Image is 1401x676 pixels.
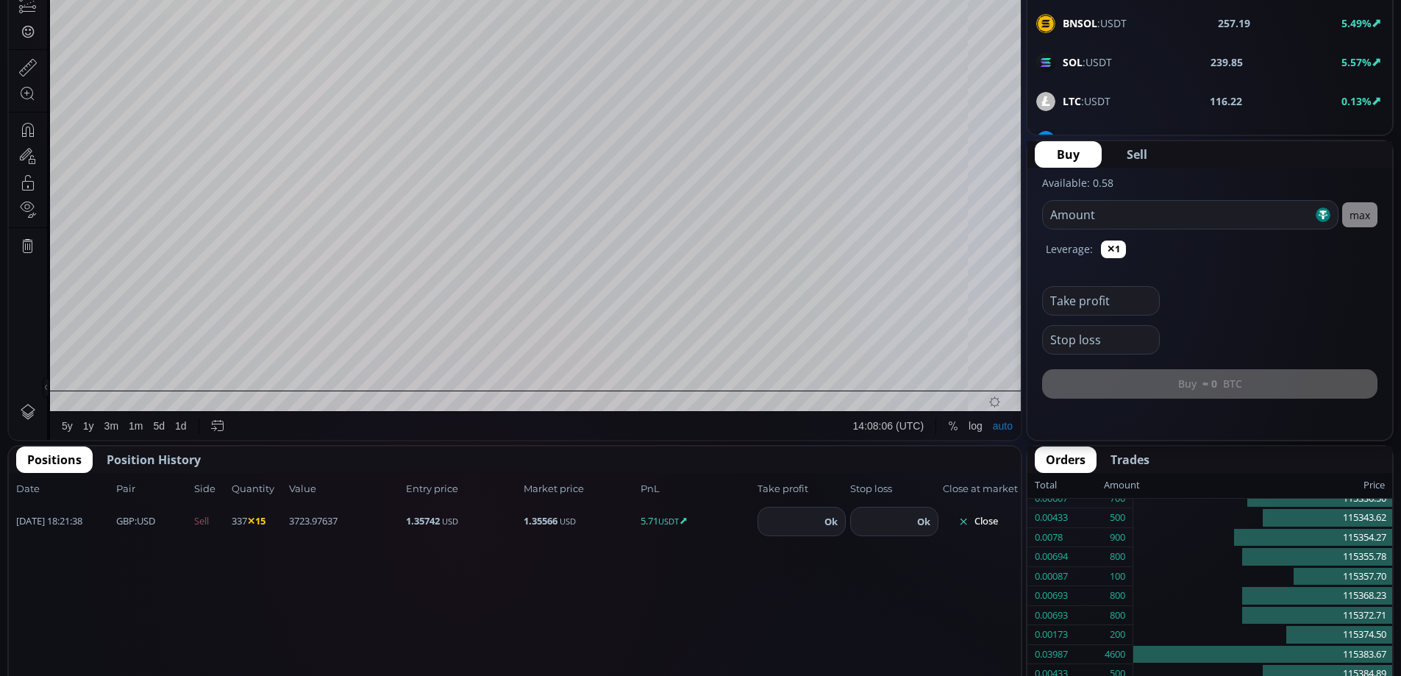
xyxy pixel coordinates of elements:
button: ✕1 [1101,241,1126,258]
span: Pair [116,482,190,497]
button: Orders [1035,446,1097,473]
div: Indicators [274,8,319,20]
button: Positions [16,446,93,473]
div: 800 [1110,586,1125,605]
div: 0.03987 [1035,645,1068,664]
span: Position History [107,451,201,469]
div: 115336.50 [1133,489,1392,509]
div: 1d [166,591,178,603]
span: 14:08:06 (UTC) [844,591,915,603]
div: 0.00173 [1035,625,1068,644]
b: ✕15 [247,514,265,527]
b: BNSOL [1063,16,1097,30]
div: BTC [48,34,71,47]
span: :USDT [1063,15,1127,31]
small: USD [442,516,458,527]
b: GBP [116,514,135,527]
div: Bitcoin [95,34,139,47]
span: 5.71 [641,514,753,529]
div: D [125,8,132,20]
button: Ok [820,513,842,530]
b: 24.56 [1218,132,1244,148]
span: Side [194,482,227,497]
b: LTC [1063,94,1081,108]
div: Total [1035,476,1104,495]
div: log [960,591,974,603]
button: Position History [96,446,212,473]
div: 0.00087 [1035,567,1068,586]
div: Price [1140,476,1385,495]
span: :USD [116,514,155,529]
div: Toggle Auto Scale [979,583,1009,611]
div: 800 [1110,606,1125,625]
span: :USDT [1063,132,1121,148]
b: DASH [1063,133,1091,147]
div: 900 [1110,528,1125,547]
b: 0.41% [1341,133,1372,147]
div: Amount [1104,476,1140,495]
span: Close at market [943,482,1013,497]
div: 0.00693 [1035,586,1068,605]
div: 0.00433 [1035,508,1068,527]
div: 1D [71,34,95,47]
b: 239.85 [1211,54,1243,70]
button: Buy [1035,141,1102,168]
button: Close [943,510,1013,533]
button: Ok [913,513,935,530]
b: 257.19 [1218,15,1250,31]
div: 115374.50 [1133,625,1392,645]
label: Leverage: [1046,241,1093,257]
div: 4600 [1105,645,1125,664]
span: Sell [1127,146,1147,163]
span: 337 [232,514,285,529]
span: Trades [1111,451,1149,469]
div: 5y [53,591,64,603]
span: 3723.97637 [289,514,402,529]
div: 115372.71 [1133,606,1392,626]
small: USD [560,516,576,527]
button: 14:08:06 (UTC) [839,583,920,611]
div:  [13,196,25,210]
span: [DATE] 18:21:38 [16,514,112,529]
b: 0.13% [1341,94,1372,108]
button: Sell [1105,141,1169,168]
span: PnL [641,482,753,497]
div: 0.0078 [1035,528,1063,547]
div: 115357.70 [1133,567,1392,587]
span: Stop loss [850,482,938,497]
div: 1y [74,591,85,603]
div: 200 [1110,625,1125,644]
b: 1.35566 [524,514,557,527]
div: 500 [1110,508,1125,527]
div: 100 [1110,567,1125,586]
button: Trades [1099,446,1161,473]
small: USDT [658,516,679,527]
div: 1m [120,591,134,603]
div: 115355.78 [1133,547,1392,567]
span: Market price [524,482,636,497]
div: Go to [197,583,221,611]
div: 800 [1110,547,1125,566]
div: 0.00693 [1035,606,1068,625]
div: 0.00694 [1035,547,1068,566]
label: Available: 0.58 [1042,176,1113,190]
b: 5.49% [1341,16,1372,30]
span: :USDT [1063,54,1112,70]
span: :USDT [1063,93,1111,109]
div: 115368.23 [1133,586,1392,606]
b: 116.22 [1210,93,1242,109]
div: Hide Drawings Toolbar [34,549,40,569]
div: Toggle Percentage [934,583,955,611]
div: auto [984,591,1004,603]
div: Toggle Log Scale [955,583,979,611]
div: Market open [150,34,163,47]
span: Quantity [232,482,285,497]
span: Value [289,482,402,497]
span: Entry price [406,482,518,497]
span: Date [16,482,112,497]
span: Sell [194,514,227,529]
div: Compare [198,8,240,20]
span: Orders [1046,451,1085,469]
b: 5.57% [1341,55,1372,69]
span: Buy [1057,146,1080,163]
